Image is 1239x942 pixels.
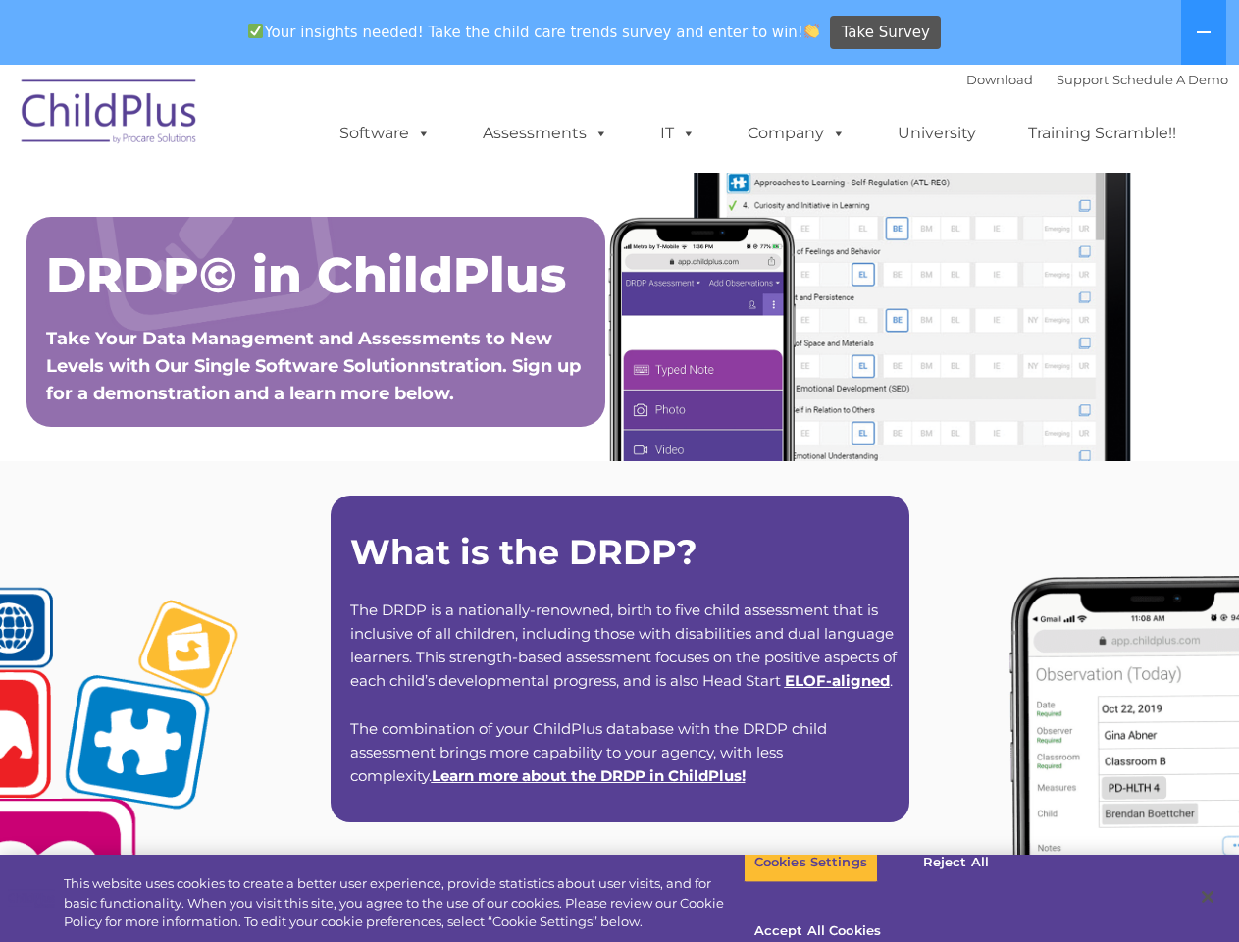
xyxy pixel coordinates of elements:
[1112,72,1228,87] a: Schedule A Demo
[1057,72,1109,87] a: Support
[641,114,715,153] a: IT
[320,114,450,153] a: Software
[432,766,742,785] a: Learn more about the DRDP in ChildPlus
[350,719,827,785] span: The combination of your ChildPlus database with the DRDP child assessment brings more capability ...
[804,24,819,38] img: 👏
[432,766,746,785] span: !
[830,16,941,50] a: Take Survey
[64,874,744,932] div: This website uses cookies to create a better user experience, provide statistics about user visit...
[728,114,865,153] a: Company
[842,16,930,50] span: Take Survey
[248,24,263,38] img: ✅
[46,328,581,404] span: Take Your Data Management and Assessments to New Levels with Our Single Software Solutionnstratio...
[463,114,628,153] a: Assessments
[966,72,1228,87] font: |
[744,842,878,883] button: Cookies Settings
[350,601,897,690] span: The DRDP is a nationally-renowned, birth to five child assessment that is inclusive of all childr...
[240,13,828,51] span: Your insights needed! Take the child care trends survey and enter to win!
[966,72,1033,87] a: Download
[1008,114,1196,153] a: Training Scramble!!
[350,531,697,573] strong: What is the DRDP?
[785,671,890,690] a: ELOF-aligned
[12,66,208,164] img: ChildPlus by Procare Solutions
[1186,875,1229,918] button: Close
[895,842,1017,883] button: Reject All
[46,245,566,305] span: DRDP© in ChildPlus
[878,114,996,153] a: University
